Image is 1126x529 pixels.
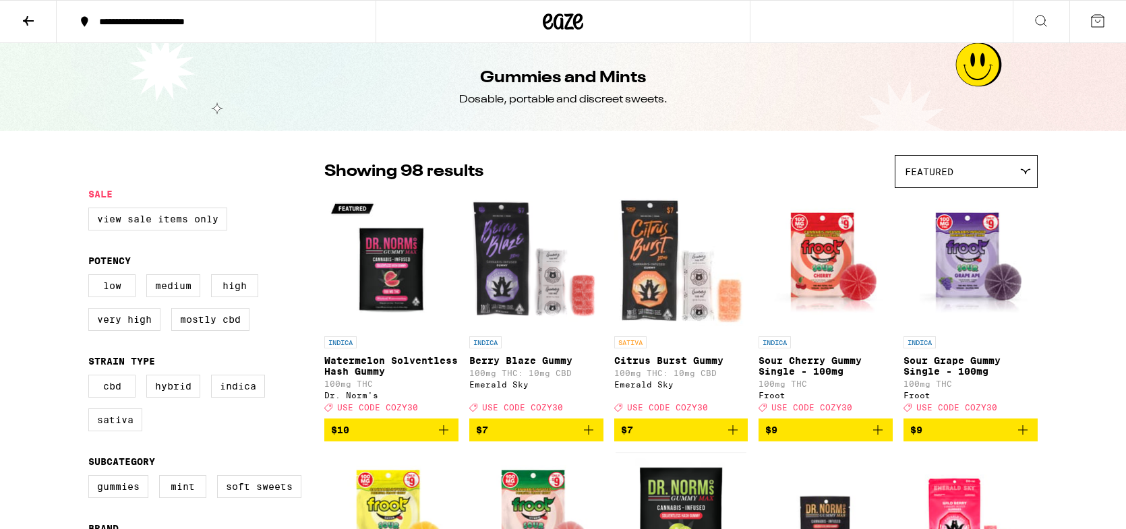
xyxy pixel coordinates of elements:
[88,274,136,297] label: Low
[614,195,748,418] a: Open page for Citrus Burst Gummy from Emerald Sky
[88,208,227,230] label: View Sale Items Only
[469,195,603,418] a: Open page for Berry Blaze Gummy from Emerald Sky
[903,336,936,348] p: INDICA
[88,475,148,498] label: Gummies
[621,425,633,435] span: $7
[916,403,997,412] span: USE CODE COZY30
[324,379,458,388] p: 100mg THC
[324,391,458,400] div: Dr. Norm's
[324,336,357,348] p: INDICA
[759,195,893,330] img: Froot - Sour Cherry Gummy Single - 100mg
[459,92,668,107] div: Dosable, portable and discreet sweets.
[759,355,893,377] p: Sour Cherry Gummy Single - 100mg
[469,355,603,366] p: Berry Blaze Gummy
[482,403,563,412] span: USE CODE COZY30
[903,391,1038,400] div: Froot
[469,380,603,389] div: Emerald Sky
[614,380,748,389] div: Emerald Sky
[759,418,893,441] button: Add to bag
[146,375,200,398] label: Hybrid
[88,408,142,431] label: Sativa
[88,456,155,467] legend: Subcategory
[759,195,893,418] a: Open page for Sour Cherry Gummy Single - 100mg from Froot
[903,355,1038,377] p: Sour Grape Gummy Single - 100mg
[910,425,922,435] span: $9
[480,67,646,90] h1: Gummies and Mints
[469,369,603,377] p: 100mg THC: 10mg CBD
[159,475,206,498] label: Mint
[88,255,131,266] legend: Potency
[331,425,349,435] span: $10
[324,195,458,330] img: Dr. Norm's - Watermelon Solventless Hash Gummy
[88,375,136,398] label: CBD
[469,195,603,330] img: Emerald Sky - Berry Blaze Gummy
[903,418,1038,441] button: Add to bag
[88,356,155,367] legend: Strain Type
[146,274,200,297] label: Medium
[211,375,265,398] label: Indica
[759,391,893,400] div: Froot
[905,166,953,177] span: Featured
[903,195,1038,330] img: Froot - Sour Grape Gummy Single - 100mg
[765,425,777,435] span: $9
[469,418,603,441] button: Add to bag
[759,336,791,348] p: INDICA
[324,195,458,418] a: Open page for Watermelon Solventless Hash Gummy from Dr. Norm's
[217,475,301,498] label: Soft Sweets
[88,308,160,331] label: Very High
[903,379,1038,388] p: 100mg THC
[171,308,249,331] label: Mostly CBD
[614,369,748,377] p: 100mg THC: 10mg CBD
[337,403,418,412] span: USE CODE COZY30
[614,418,748,441] button: Add to bag
[771,403,852,412] span: USE CODE COZY30
[211,274,258,297] label: High
[614,355,748,366] p: Citrus Burst Gummy
[476,425,488,435] span: $7
[324,355,458,377] p: Watermelon Solventless Hash Gummy
[324,418,458,441] button: Add to bag
[614,336,647,348] p: SATIVA
[759,379,893,388] p: 100mg THC
[614,195,748,330] img: Emerald Sky - Citrus Burst Gummy
[903,195,1038,418] a: Open page for Sour Grape Gummy Single - 100mg from Froot
[469,336,502,348] p: INDICA
[88,189,113,199] legend: Sale
[627,403,708,412] span: USE CODE COZY30
[324,160,483,183] p: Showing 98 results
